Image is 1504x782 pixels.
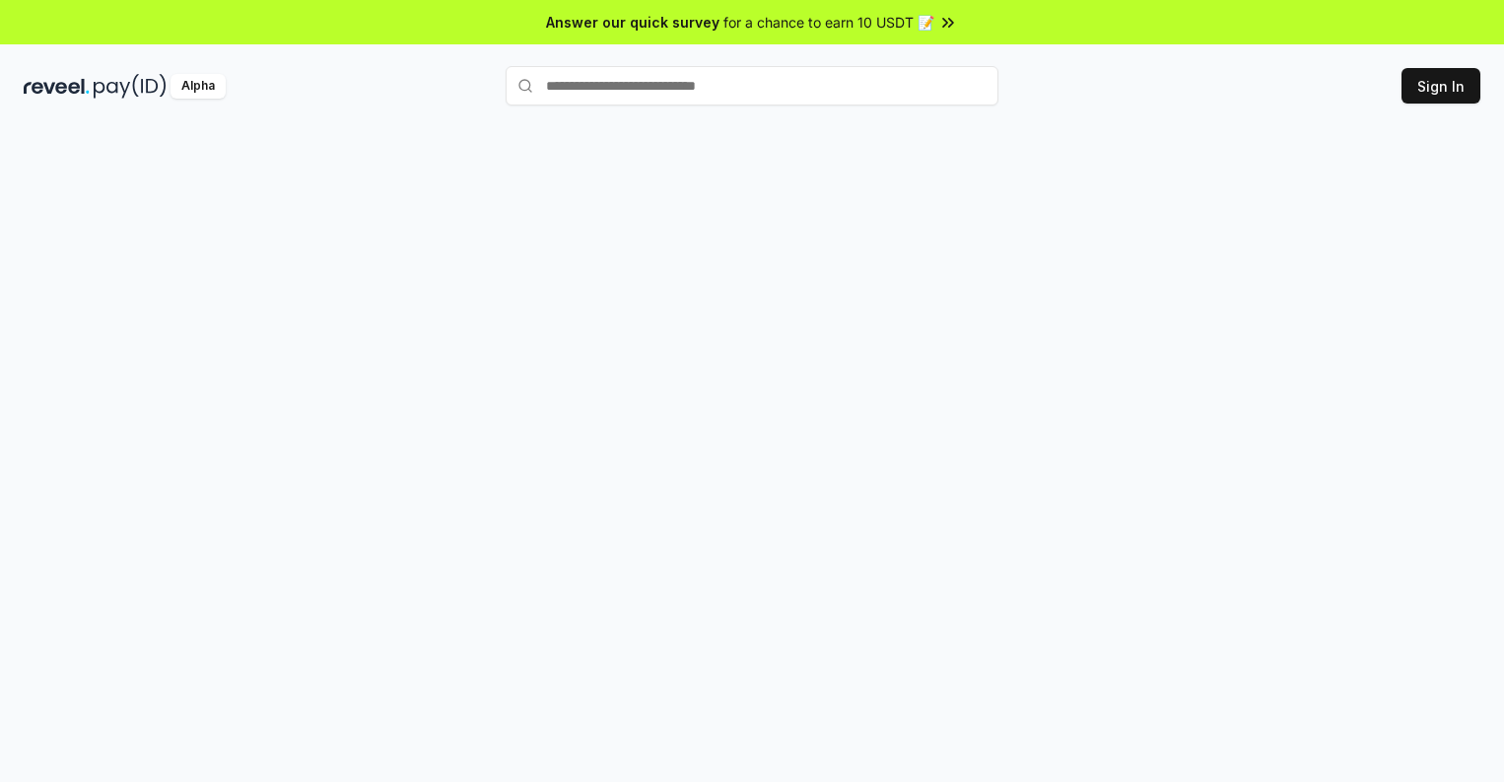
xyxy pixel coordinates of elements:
[546,12,719,33] span: Answer our quick survey
[1401,68,1480,104] button: Sign In
[171,74,226,99] div: Alpha
[94,74,167,99] img: pay_id
[24,74,90,99] img: reveel_dark
[723,12,934,33] span: for a chance to earn 10 USDT 📝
